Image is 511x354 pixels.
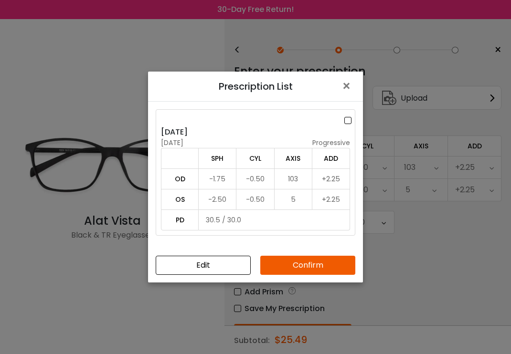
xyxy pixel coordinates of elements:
td: -1.75 [199,168,236,189]
td: 30.5 / 30.0 [199,209,350,230]
td: SPH [199,148,236,168]
td: -2.50 [199,189,236,209]
td: +2.25 [312,168,350,189]
td: +2.25 [312,189,350,209]
td: 5 [275,189,312,209]
button: Close [156,256,251,275]
td: -0.50 [236,168,274,189]
td: ADD [312,148,350,168]
div: progressive [312,138,350,148]
span: × [341,76,355,96]
button: Close [334,72,363,101]
h5: Prescription List [156,79,355,94]
div: [DATE] [161,126,350,138]
td: CYL [236,148,274,168]
td: AXIS [275,148,312,168]
td: -0.50 [236,189,274,209]
td: 103 [275,168,312,189]
button: Confirm [260,256,355,275]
